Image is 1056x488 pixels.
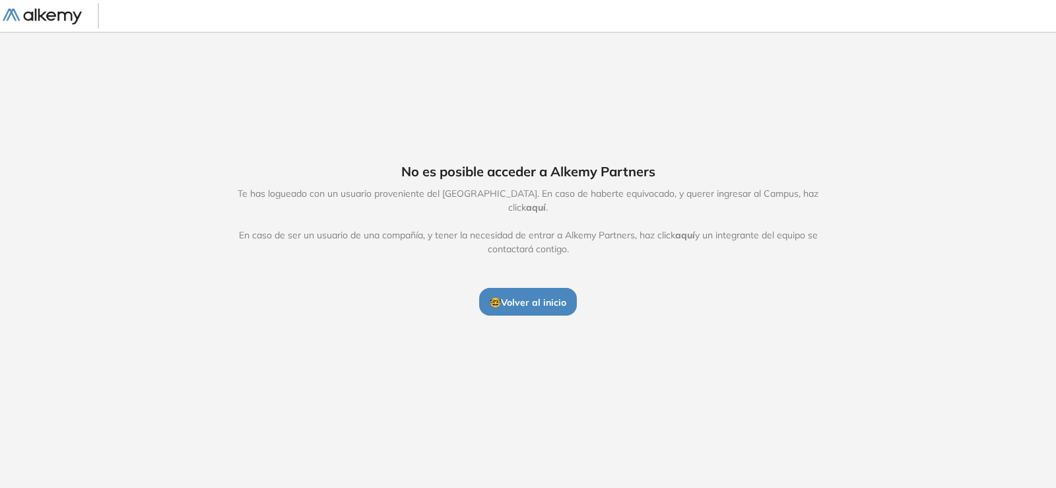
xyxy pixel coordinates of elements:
span: Te has logueado con un usuario proveniente del [GEOGRAPHIC_DATA]. En caso de haberte equivocado, ... [224,187,832,256]
span: aquí [675,229,695,241]
span: 🤓 Volver al inicio [490,296,566,308]
img: Logo [3,9,82,25]
span: No es posible acceder a Alkemy Partners [401,162,655,182]
button: 🤓Volver al inicio [479,288,577,316]
span: aquí [526,201,546,213]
